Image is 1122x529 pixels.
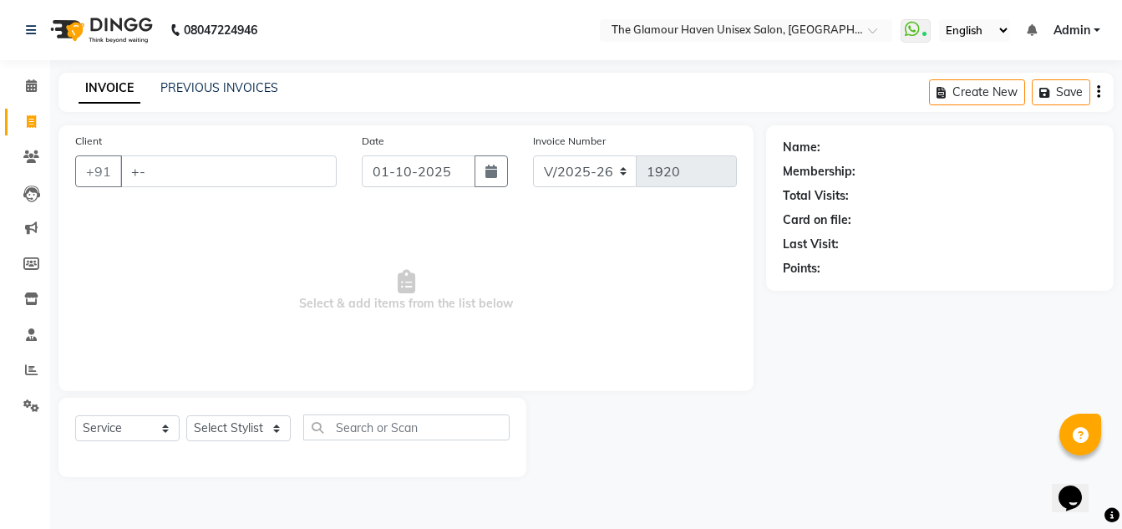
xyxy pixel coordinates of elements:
[783,139,820,156] div: Name:
[783,236,839,253] div: Last Visit:
[79,74,140,104] a: INVOICE
[75,134,102,149] label: Client
[783,260,820,277] div: Points:
[303,415,510,440] input: Search or Scan
[1032,79,1090,105] button: Save
[43,7,157,53] img: logo
[160,80,278,95] a: PREVIOUS INVOICES
[783,163,855,181] div: Membership:
[120,155,337,187] input: Search by Name/Mobile/Email/Code
[533,134,606,149] label: Invoice Number
[1052,462,1105,512] iframe: chat widget
[1053,22,1090,39] span: Admin
[783,211,851,229] div: Card on file:
[75,207,737,374] span: Select & add items from the list below
[184,7,257,53] b: 08047224946
[783,187,849,205] div: Total Visits:
[929,79,1025,105] button: Create New
[75,155,122,187] button: +91
[362,134,384,149] label: Date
